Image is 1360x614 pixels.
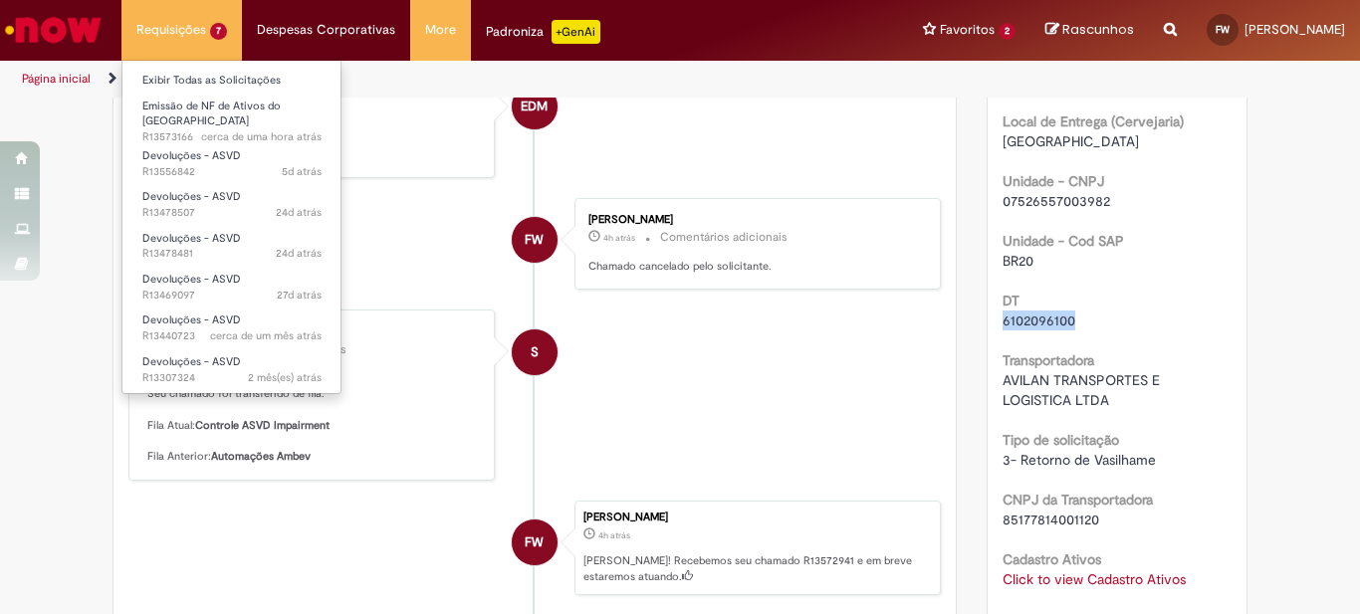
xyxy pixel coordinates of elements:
[142,189,241,204] span: Devoluções - ASVD
[282,164,322,179] span: 5d atrás
[1003,311,1075,329] span: 6102096100
[1003,371,1164,409] span: AVILAN TRANSPORTES E LOGISTICA LTDA
[521,83,548,130] span: EDM
[122,186,341,223] a: Aberto R13478507 : Devoluções - ASVD
[128,501,941,596] li: Fabiola Woll
[583,512,930,523] div: [PERSON_NAME]
[142,129,322,145] span: R13573166
[1003,351,1094,369] b: Transportadora
[136,20,206,40] span: Requisições
[531,328,539,376] span: S
[22,71,91,87] a: Página inicial
[142,354,241,369] span: Devoluções - ASVD
[1062,20,1134,39] span: Rascunhos
[195,418,330,433] b: Controle ASVD Impairment
[1003,172,1104,190] b: Unidade - CNPJ
[425,20,456,40] span: More
[15,61,892,98] ul: Trilhas de página
[210,328,322,343] time: 22/08/2025 16:13:21
[277,288,322,303] span: 27d atrás
[142,312,241,327] span: Devoluções - ASVD
[122,96,341,138] a: Aberto R13573166 : Emissão de NF de Ativos do ASVD
[142,99,281,129] span: Emissão de NF de Ativos do [GEOGRAPHIC_DATA]
[940,20,995,40] span: Favoritos
[282,164,322,179] time: 22/09/2025 18:12:11
[512,519,558,565] div: Fabiola Woll
[276,205,322,220] span: 24d atrás
[588,214,920,226] div: [PERSON_NAME]
[1003,192,1110,210] span: 07526557003982
[142,205,322,221] span: R13478507
[211,449,311,464] b: Automações Ambev
[122,351,341,388] a: Aberto R13307324 : Devoluções - ASVD
[142,231,241,246] span: Devoluções - ASVD
[512,84,558,129] div: Elisiane de Moura Cardozo
[1003,232,1124,250] b: Unidade - Cod SAP
[122,145,341,182] a: Aberto R13556842 : Devoluções - ASVD
[201,129,322,144] span: cerca de uma hora atrás
[210,328,322,343] span: cerca de um mês atrás
[1003,491,1153,509] b: CNPJ da Transportadora
[142,288,322,304] span: R13469097
[201,129,322,144] time: 27/09/2025 14:52:43
[122,70,341,92] a: Exibir Todas as Solicitações
[1003,570,1186,588] a: Click to view Cadastro Ativos
[1003,252,1033,270] span: BR20
[122,269,341,306] a: Aberto R13469097 : Devoluções - ASVD
[999,23,1016,40] span: 2
[1003,451,1156,469] span: 3- Retorno de Vasilhame
[210,23,227,40] span: 7
[2,10,105,50] img: ServiceNow
[142,164,322,180] span: R13556842
[142,272,241,287] span: Devoluções - ASVD
[512,217,558,263] div: Fabiola Woll
[525,518,544,566] span: FW
[1003,511,1099,528] span: 85177814001120
[512,329,558,375] div: System
[122,228,341,265] a: Aberto R13478481 : Devoluções - ASVD
[122,309,341,346] a: Aberto R13440723 : Devoluções - ASVD
[276,246,322,261] span: 24d atrás
[1003,292,1020,309] b: DT
[276,246,322,261] time: 03/09/2025 17:17:25
[142,148,241,163] span: Devoluções - ASVD
[121,60,341,394] ul: Requisições
[257,20,395,40] span: Despesas Corporativas
[552,20,600,44] p: +GenAi
[1003,431,1119,449] b: Tipo de solicitação
[248,370,322,385] span: 2 mês(es) atrás
[142,246,322,262] span: R13478481
[147,371,479,465] p: Olá, , Seu chamado foi transferido de fila. Fila Atual: Fila Anterior:
[248,370,322,385] time: 19/07/2025 11:45:05
[277,288,322,303] time: 01/09/2025 15:31:52
[583,553,930,584] p: [PERSON_NAME]! Recebemos seu chamado R13572941 e em breve estaremos atuando.
[1245,21,1345,38] span: [PERSON_NAME]
[1216,23,1230,36] span: FW
[603,232,635,244] time: 27/09/2025 12:02:02
[276,205,322,220] time: 03/09/2025 17:21:24
[1003,132,1139,150] span: [GEOGRAPHIC_DATA]
[1003,112,1184,130] b: Local de Entrega (Cervejaria)
[525,216,544,264] span: FW
[588,259,920,275] p: Chamado cancelado pelo solicitante.
[598,529,630,541] time: 27/09/2025 11:57:18
[603,232,635,244] span: 4h atrás
[486,20,600,44] div: Padroniza
[598,529,630,541] span: 4h atrás
[660,229,788,246] small: Comentários adicionais
[142,370,322,386] span: R13307324
[1003,550,1101,568] b: Cadastro Ativos
[142,328,322,344] span: R13440723
[1045,21,1134,40] a: Rascunhos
